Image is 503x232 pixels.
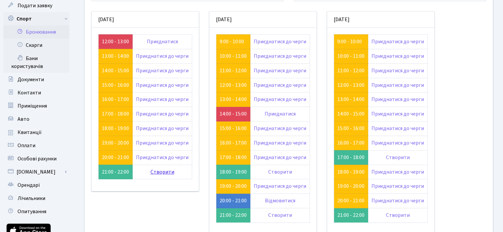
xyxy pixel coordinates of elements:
a: Приєднатися до черги [136,67,189,74]
a: Оплати [3,139,69,152]
a: Приєднатися до черги [136,110,189,117]
a: Відмовитися [265,197,295,204]
a: Створити [268,168,292,176]
a: Приєднатися до черги [254,52,306,60]
span: Оплати [18,142,35,149]
a: 13:00 - 14:00 [337,96,364,103]
a: 19:00 - 20:00 [102,139,129,147]
span: Квитанції [18,129,42,136]
a: Приєднатися до черги [254,154,306,161]
a: Приєднатися до черги [254,38,306,45]
a: 9:00 - 10:00 [337,38,362,45]
a: Приєднатися до черги [371,38,424,45]
a: Контакти [3,86,69,99]
a: Приєднатися до черги [371,52,424,60]
a: 11:00 - 12:00 [337,67,364,74]
a: 18:00 - 19:00 [102,125,129,132]
a: 11:00 - 12:00 [220,67,247,74]
a: Приєднатися до черги [371,197,424,204]
a: 13:00 - 14:00 [102,52,129,60]
a: 17:00 - 18:00 [220,154,247,161]
a: Приєднатися до черги [136,52,189,60]
a: Приєднатися до черги [136,125,189,132]
a: Приміщення [3,99,69,113]
a: Приєднатися до черги [371,82,424,89]
a: Приєднатися до черги [371,182,424,190]
td: 21:00 - 22:00 [216,208,250,223]
span: Особові рахунки [18,155,57,162]
a: Приєднатися до черги [371,168,424,176]
a: Створити [150,168,174,176]
td: 17:00 - 18:00 [334,150,368,165]
a: 16:00 - 17:00 [102,96,129,103]
a: Бронювання [3,25,69,39]
a: 14:00 - 15:00 [102,67,129,74]
a: Приєднатися до черги [136,82,189,89]
a: Квитанції [3,126,69,139]
a: Приєднатися до черги [371,110,424,117]
a: Приєднатися до черги [136,139,189,147]
a: Приєднатися до черги [371,125,424,132]
a: Опитування [3,205,69,218]
a: Приєднатися до черги [254,139,306,147]
div: [DATE] [327,12,434,28]
a: 15:00 - 16:00 [337,125,364,132]
span: Авто [18,116,29,123]
a: Приєднатися до черги [254,96,306,103]
td: 21:00 - 22:00 [334,208,368,223]
span: Приміщення [18,102,47,110]
div: [DATE] [92,12,199,28]
a: Скарги [3,39,69,52]
span: Документи [18,76,44,83]
a: 14:00 - 15:00 [220,110,247,117]
a: 12:00 - 13:00 [102,38,129,45]
a: Документи [3,73,69,86]
a: 13:00 - 14:00 [220,96,247,103]
a: 19:00 - 20:00 [220,182,247,190]
span: Контакти [18,89,41,96]
span: Лічильники [18,195,45,202]
a: Приєднатися до черги [254,67,306,74]
a: 12:00 - 13:00 [337,82,364,89]
a: 12:00 - 13:00 [220,82,247,89]
td: 18:00 - 19:00 [216,165,250,179]
a: 20:00 - 21:00 [102,154,129,161]
a: Лічильники [3,192,69,205]
a: Приєднатися до черги [254,125,306,132]
a: [DOMAIN_NAME] [3,165,69,179]
a: Створити [386,154,410,161]
a: Приєднатися до черги [371,139,424,147]
a: 14:00 - 15:00 [337,110,364,117]
div: [DATE] [209,12,316,28]
a: 19:00 - 20:00 [337,182,364,190]
a: 16:00 - 17:00 [337,139,364,147]
a: 16:00 - 17:00 [220,139,247,147]
span: Подати заявку [18,2,52,9]
a: Бани користувачів [3,52,69,73]
a: Приєднатися до черги [254,182,306,190]
a: 20:00 - 21:00 [220,197,247,204]
a: Створити [386,212,410,219]
span: Орендарі [18,182,40,189]
a: 20:00 - 21:00 [337,197,364,204]
a: 10:00 - 11:00 [220,52,247,60]
a: Орендарі [3,179,69,192]
a: Створити [268,212,292,219]
a: 15:00 - 16:00 [220,125,247,132]
a: Приєднатися до черги [371,96,424,103]
a: Приєднатися до черги [371,67,424,74]
span: Опитування [18,208,46,215]
a: 18:00 - 19:00 [337,168,364,176]
a: Особові рахунки [3,152,69,165]
a: Приєднатися [147,38,178,45]
a: 15:00 - 16:00 [102,82,129,89]
a: Приєднатися до черги [136,96,189,103]
a: 17:00 - 18:00 [102,110,129,117]
a: Спорт [3,12,69,25]
a: Приєднатися [265,110,296,117]
a: 9:00 - 10:00 [220,38,244,45]
td: 21:00 - 22:00 [99,165,133,179]
a: Приєднатися до черги [254,82,306,89]
a: Приєднатися до черги [136,154,189,161]
a: 10:00 - 11:00 [337,52,364,60]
